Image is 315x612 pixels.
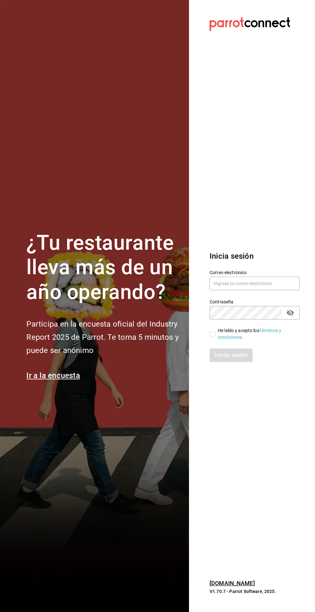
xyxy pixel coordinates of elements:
label: Contraseña [210,299,300,304]
p: V1.70.7 - Parrot Software, 2025. [210,588,300,595]
a: [DOMAIN_NAME] [210,580,255,587]
h1: ¿Tu restaurante lleva más de un año operando? [26,231,181,305]
input: Ingresa tu correo electrónico [210,277,300,290]
label: Correo electrónico [210,270,300,274]
div: He leído y acepto los [218,327,294,341]
h3: Inicia sesión [210,250,300,262]
a: Términos y condiciones. [218,328,281,340]
h2: Participa en la encuesta oficial del Industry Report 2025 de Parrot. Te toma 5 minutos y puede se... [26,318,181,357]
a: Ir a la encuesta [26,371,80,380]
button: passwordField [285,307,296,318]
